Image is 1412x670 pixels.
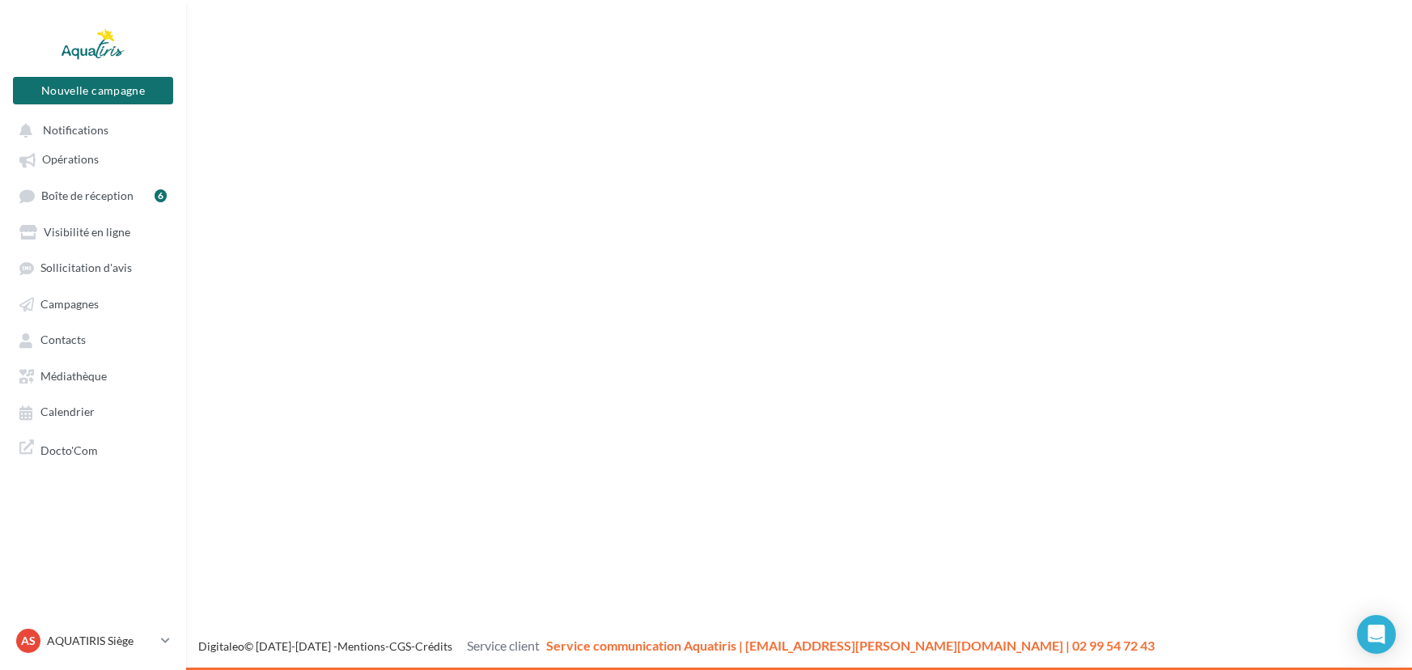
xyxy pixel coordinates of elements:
span: Opérations [42,153,99,167]
a: Calendrier [10,396,176,426]
a: Médiathèque [10,361,176,390]
span: Visibilité en ligne [44,225,130,239]
span: Notifications [43,123,108,137]
span: AS [21,633,36,649]
a: CGS [389,639,411,653]
span: Médiathèque [40,369,107,383]
span: Service client [467,638,540,653]
p: AQUATIRIS Siège [47,633,155,649]
span: Service communication Aquatiris | [EMAIL_ADDRESS][PERSON_NAME][DOMAIN_NAME] | 02 99 54 72 43 [546,638,1155,653]
div: Open Intercom Messenger [1357,615,1396,654]
span: Docto'Com [40,439,98,458]
a: Mentions [337,639,385,653]
button: Nouvelle campagne [13,77,173,104]
a: Digitaleo [198,639,244,653]
span: © [DATE]-[DATE] - - - [198,639,1155,653]
a: Campagnes [10,289,176,318]
span: Sollicitation d'avis [40,261,132,275]
a: Opérations [10,144,176,173]
a: Contacts [10,324,176,354]
a: Visibilité en ligne [10,217,176,246]
a: Docto'Com [10,433,176,464]
span: Calendrier [40,405,95,419]
a: Crédits [415,639,452,653]
span: Contacts [40,333,86,347]
span: Campagnes [40,297,99,311]
div: 6 [155,189,167,202]
a: Sollicitation d'avis [10,252,176,282]
a: Boîte de réception6 [10,180,176,210]
a: AS AQUATIRIS Siège [13,625,173,656]
span: Boîte de réception [41,189,134,202]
